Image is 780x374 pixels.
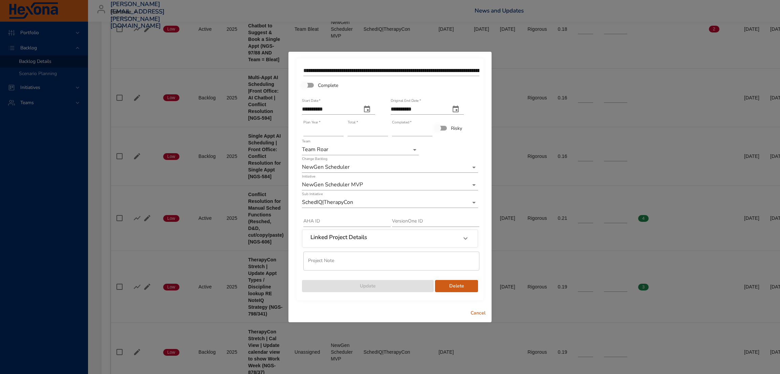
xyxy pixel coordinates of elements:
[440,282,473,290] span: Delete
[391,99,421,103] label: Original End Date
[302,162,478,173] div: NewGen Scheduler
[448,101,464,117] button: original end date
[310,234,367,241] h6: Linked Project Details
[302,140,310,143] label: Team
[303,121,320,124] label: Plan Year
[302,192,323,196] label: Sub Initiative
[302,144,419,155] div: Team Roar
[359,101,375,117] button: start date
[392,121,412,124] label: Completed
[302,197,478,208] div: SchedIQ|TherapyCon
[302,157,327,161] label: Change Backlog
[348,121,358,124] label: Total
[470,309,486,318] span: Cancel
[435,280,478,293] button: Delete
[318,82,338,89] span: Complete
[302,230,478,247] div: Linked Project Details
[451,125,462,132] span: Risky
[302,180,478,190] div: NewGen Scheduler MVP
[302,175,315,179] label: Initiative
[302,99,321,103] label: Start Date
[467,307,489,320] button: Cancel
